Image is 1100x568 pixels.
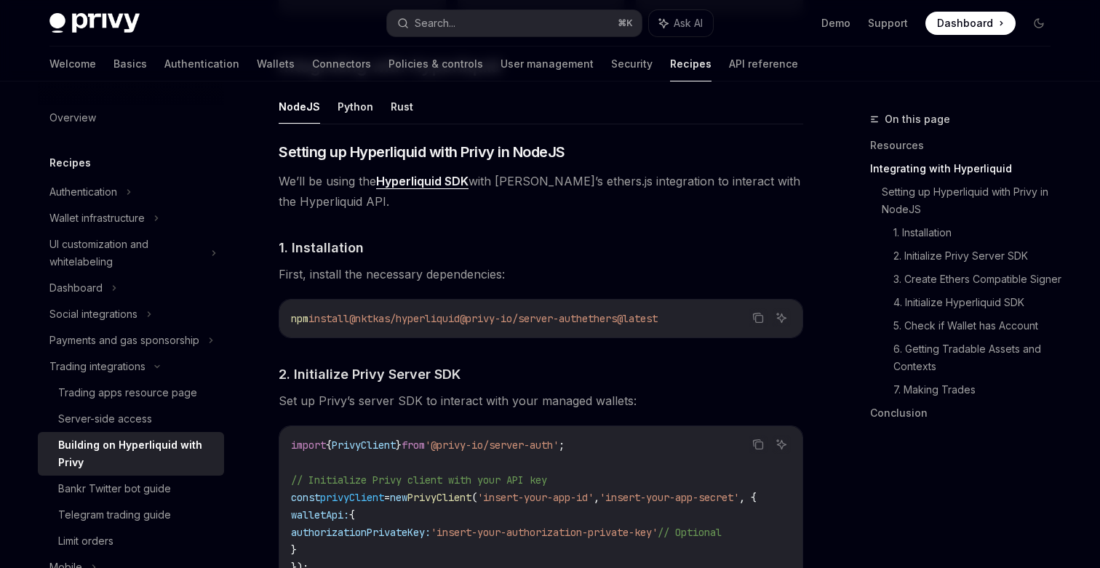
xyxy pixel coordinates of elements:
a: Basics [113,47,147,81]
button: NodeJS [279,89,320,124]
span: { [349,508,355,521]
div: Wallet infrastructure [49,209,145,227]
a: Integrating with Hyperliquid [870,157,1062,180]
a: Overview [38,105,224,131]
div: Dashboard [49,279,103,297]
span: walletApi: [291,508,349,521]
a: Resources [870,134,1062,157]
span: 'insert-your-app-id' [477,491,594,504]
div: Overview [49,109,96,127]
span: @privy-io/server-auth [460,312,582,325]
a: Demo [821,16,850,31]
div: Social integrations [49,305,137,323]
a: Policies & controls [388,47,483,81]
a: 3. Create Ethers Compatible Signer [893,268,1062,291]
span: ethers@latest [582,312,658,325]
a: 1. Installation [893,221,1062,244]
button: Ask AI [649,10,713,36]
span: authorizationPrivateKey: [291,526,431,539]
a: Building on Hyperliquid with Privy [38,432,224,476]
a: Recipes [670,47,712,81]
span: const [291,491,320,504]
span: On this page [885,111,950,128]
a: Authentication [164,47,239,81]
div: Search... [415,15,455,32]
a: Welcome [49,47,96,81]
button: Search...⌘K [387,10,642,36]
a: API reference [729,47,798,81]
a: Connectors [312,47,371,81]
span: ; [559,439,565,452]
span: Dashboard [937,16,993,31]
button: Copy the contents from the code block [749,308,768,327]
h5: Recipes [49,154,91,172]
span: Set up Privy’s server SDK to interact with your managed wallets: [279,391,803,411]
div: Trading apps resource page [58,384,197,401]
button: Copy the contents from the code block [749,435,768,454]
span: } [291,543,297,556]
span: 'insert-your-authorization-private-key' [431,526,658,539]
div: Trading integrations [49,358,146,375]
span: First, install the necessary dependencies: [279,264,803,284]
span: 1. Installation [279,238,364,257]
a: Bankr Twitter bot guide [38,476,224,502]
button: Ask AI [772,308,791,327]
a: 7. Making Trades [893,378,1062,401]
span: npm [291,312,308,325]
div: Payments and gas sponsorship [49,332,199,349]
a: Server-side access [38,406,224,432]
a: Hyperliquid SDK [376,174,469,189]
span: PrivyClient [407,491,471,504]
a: Wallets [257,47,295,81]
span: = [384,491,390,504]
span: '@privy-io/server-auth' [425,439,559,452]
a: Setting up Hyperliquid with Privy in NodeJS [882,180,1062,221]
button: Ask AI [772,435,791,454]
span: ⌘ K [618,17,633,29]
span: privyClient [320,491,384,504]
a: Conclusion [870,401,1062,425]
span: , [594,491,599,504]
span: @nktkas/hyperliquid [349,312,460,325]
a: Security [611,47,653,81]
span: import [291,439,326,452]
a: User management [501,47,594,81]
span: // Optional [658,526,722,539]
span: } [396,439,402,452]
button: Python [338,89,373,124]
span: ( [471,491,477,504]
a: Limit orders [38,528,224,554]
div: Bankr Twitter bot guide [58,480,171,497]
span: Ask AI [674,16,703,31]
a: Trading apps resource page [38,380,224,406]
span: from [402,439,425,452]
div: Telegram trading guide [58,506,171,524]
button: Toggle dark mode [1027,12,1051,35]
div: Authentication [49,183,117,201]
span: // Initialize Privy client with your API key [291,473,547,487]
a: Dashboard [925,12,1016,35]
a: 5. Check if Wallet has Account [893,314,1062,337]
span: PrivyClient [332,439,396,452]
a: 6. Getting Tradable Assets and Contexts [893,337,1062,378]
div: Server-side access [58,410,152,428]
button: Rust [391,89,413,124]
a: Support [868,16,908,31]
span: , { [739,491,757,504]
img: dark logo [49,13,140,33]
span: new [390,491,407,504]
a: Telegram trading guide [38,502,224,528]
div: Limit orders [58,532,113,550]
div: UI customization and whitelabeling [49,236,202,271]
a: 4. Initialize Hyperliquid SDK [893,291,1062,314]
a: 2. Initialize Privy Server SDK [893,244,1062,268]
span: 2. Initialize Privy Server SDK [279,364,461,384]
span: Setting up Hyperliquid with Privy in NodeJS [279,142,565,162]
span: We’ll be using the with [PERSON_NAME]’s ethers.js integration to interact with the Hyperliquid API. [279,171,803,212]
span: install [308,312,349,325]
span: { [326,439,332,452]
span: 'insert-your-app-secret' [599,491,739,504]
div: Building on Hyperliquid with Privy [58,436,215,471]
